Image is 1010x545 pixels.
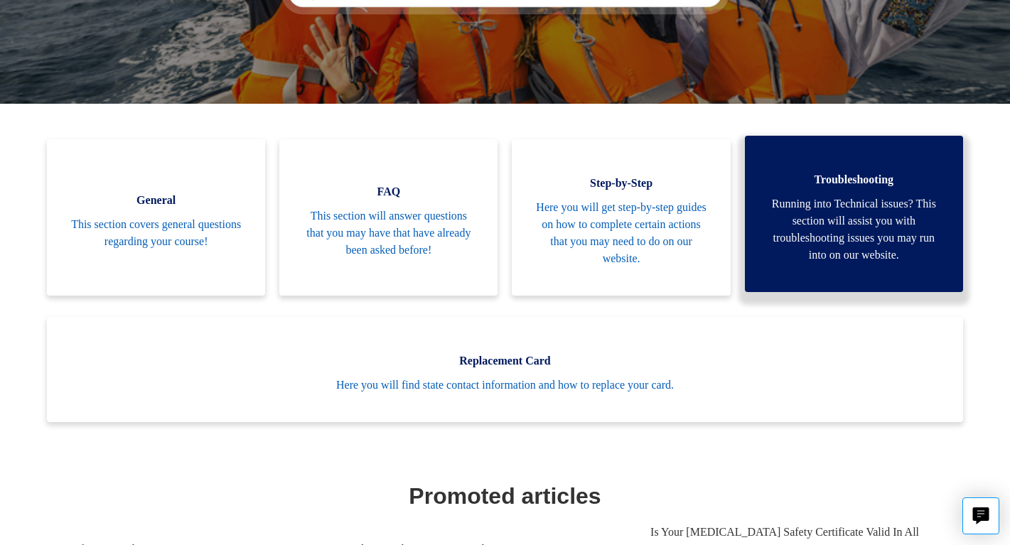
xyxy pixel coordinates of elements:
h1: Promoted articles [50,479,960,513]
span: FAQ [301,183,476,200]
button: Live chat [962,497,999,534]
span: This section will answer questions that you may have that have already been asked before! [301,207,476,259]
a: Replacement Card Here you will find state contact information and how to replace your card. [47,317,963,422]
span: Here you will find state contact information and how to replace your card. [68,377,942,394]
a: Troubleshooting Running into Technical issues? This section will assist you with troubleshooting ... [745,136,963,292]
span: Running into Technical issues? This section will assist you with troubleshooting issues you may r... [766,195,942,264]
a: General This section covers general questions regarding your course! [47,139,265,296]
span: General [68,192,244,209]
a: FAQ This section will answer questions that you may have that have already been asked before! [279,139,498,296]
span: Replacement Card [68,352,942,369]
span: Here you will get step-by-step guides on how to complete certain actions that you may need to do ... [533,199,709,267]
a: Step-by-Step Here you will get step-by-step guides on how to complete certain actions that you ma... [512,139,730,296]
span: This section covers general questions regarding your course! [68,216,244,250]
span: Step-by-Step [533,175,709,192]
span: Troubleshooting [766,171,942,188]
